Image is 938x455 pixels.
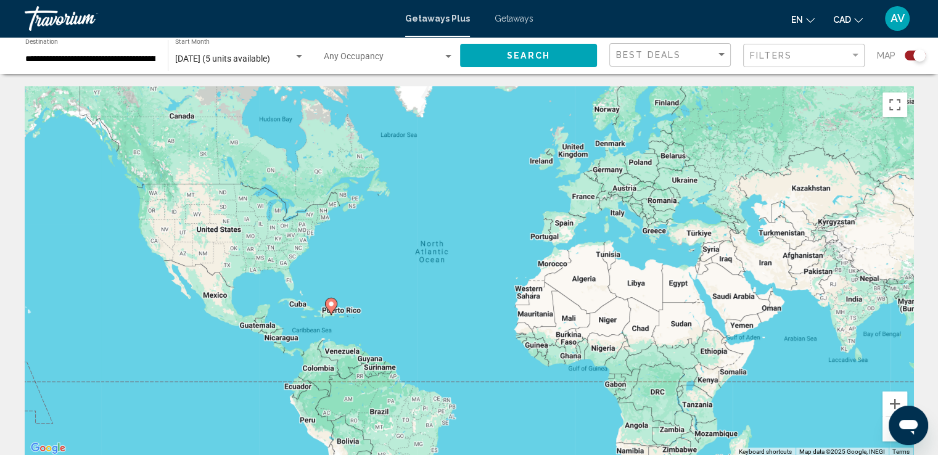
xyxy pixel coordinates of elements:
[405,14,470,23] a: Getaways Plus
[791,10,815,28] button: Change language
[750,51,792,60] span: Filters
[882,417,907,441] button: Zoom out
[175,54,270,64] span: [DATE] (5 units available)
[881,6,913,31] button: User Menu
[889,406,928,445] iframe: Button to launch messaging window
[616,50,681,60] span: Best Deals
[616,50,727,60] mat-select: Sort by
[891,12,905,25] span: AV
[799,448,885,455] span: Map data ©2025 Google, INEGI
[791,15,803,25] span: en
[892,448,910,455] a: Terms (opens in new tab)
[743,43,865,68] button: Filter
[25,6,393,31] a: Travorium
[460,44,597,67] button: Search
[833,10,863,28] button: Change currency
[833,15,851,25] span: CAD
[882,92,907,117] button: Toggle fullscreen view
[877,47,895,64] span: Map
[495,14,533,23] a: Getaways
[507,51,550,61] span: Search
[882,391,907,416] button: Zoom in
